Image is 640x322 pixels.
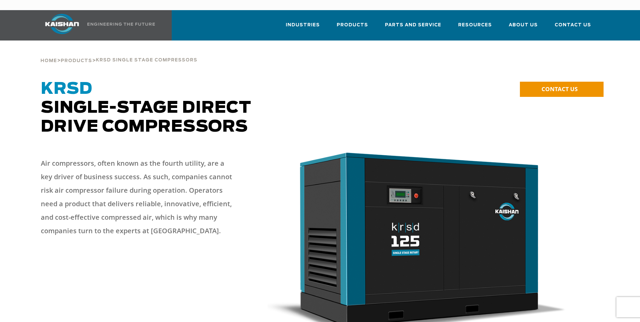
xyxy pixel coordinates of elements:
[337,21,368,29] span: Products
[41,157,236,238] p: Air compressors, often known as the fourth utility, are a key driver of business success. As such...
[286,16,320,39] a: Industries
[96,58,197,62] span: krsd single stage compressors
[555,16,591,39] a: Contact Us
[37,10,156,41] a: Kaishan USA
[337,16,368,39] a: Products
[40,59,57,63] span: Home
[37,14,87,34] img: kaishan logo
[555,21,591,29] span: Contact Us
[41,81,251,135] span: Single-Stage Direct Drive Compressors
[509,16,538,39] a: About Us
[41,81,92,97] span: KRSD
[61,57,92,63] a: Products
[458,21,492,29] span: Resources
[520,82,604,97] a: CONTACT US
[40,57,57,63] a: Home
[541,85,578,93] span: CONTACT US
[87,23,155,26] img: Engineering the future
[61,59,92,63] span: Products
[509,21,538,29] span: About Us
[385,16,441,39] a: Parts and Service
[458,16,492,39] a: Resources
[286,21,320,29] span: Industries
[385,21,441,29] span: Parts and Service
[40,41,197,66] div: > >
